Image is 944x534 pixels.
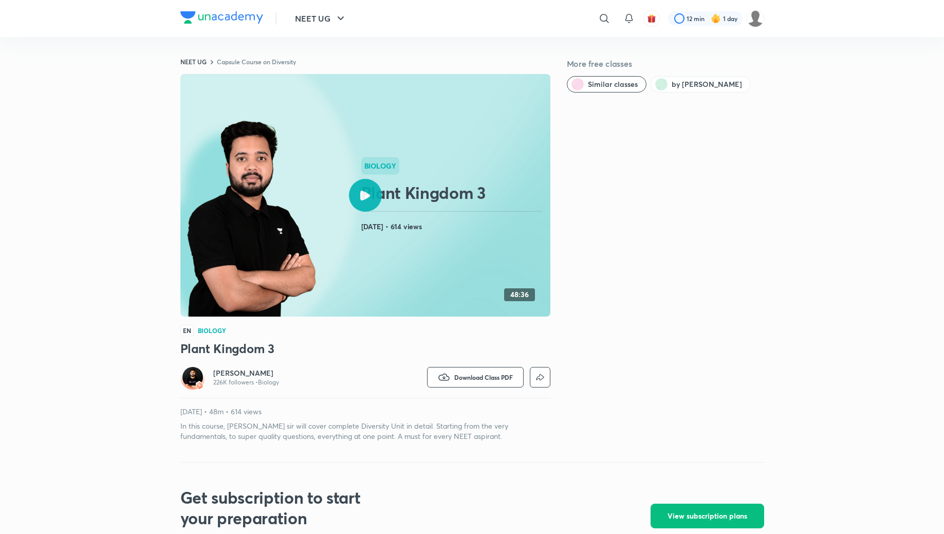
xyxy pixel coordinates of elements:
button: by Pranav Pundarik [651,76,751,93]
a: Avatarbadge [180,365,205,390]
h5: More free classes [567,58,764,70]
a: NEET UG [180,58,207,66]
img: avatar [647,14,656,23]
span: Download Class PDF [454,373,513,381]
span: Similar classes [588,79,638,89]
img: Avatar [182,367,203,388]
span: by Pranav Pundarik [672,79,742,89]
img: streak [711,13,721,24]
a: Capsule Course on Diversity [217,58,296,66]
button: Download Class PDF [427,367,524,388]
h2: Get subscription to start your preparation [180,487,391,528]
p: [DATE] • 48m • 614 views [180,407,550,417]
span: EN [180,325,194,336]
button: View subscription plans [651,504,764,528]
img: Siddharth Mitra [747,10,764,27]
a: Company Logo [180,11,263,26]
h2: Plant Kingdom 3 [361,182,546,203]
img: badge [196,382,203,389]
img: Company Logo [180,11,263,24]
h4: 48:36 [510,290,529,299]
button: Similar classes [567,76,646,93]
button: NEET UG [289,8,353,29]
a: [PERSON_NAME] [213,368,279,378]
h3: Plant Kingdom 3 [180,340,550,357]
h4: Biology [198,327,227,334]
h4: [DATE] • 614 views [361,220,546,233]
span: View subscription plans [668,511,747,521]
p: In this course, [PERSON_NAME] sir will cover complete Diversity Unit in detail. Starting from the... [180,421,550,441]
button: avatar [643,10,660,27]
p: 226K followers • Biology [213,378,279,386]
